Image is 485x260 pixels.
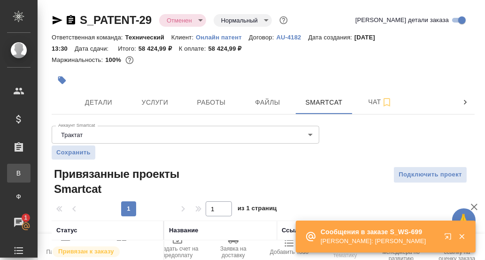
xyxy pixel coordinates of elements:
p: Итого: [118,45,138,52]
p: [PERSON_NAME]: [PERSON_NAME] [321,237,438,246]
div: Отменен [214,14,272,27]
span: Файлы [245,97,290,108]
span: Услуги [132,97,177,108]
span: Ф [12,192,26,201]
a: В [7,164,31,183]
span: Заявка на доставку [211,245,255,259]
div: Трактат [52,126,319,144]
p: К оплате: [179,45,208,52]
p: Технический [125,34,171,41]
span: 1 [18,213,33,222]
span: Подключить проект [399,169,462,180]
button: Открыть в новой вкладке [439,227,461,250]
button: Создать счет на предоплату [149,234,205,260]
p: Договор: [249,34,277,41]
button: 🙏 [452,208,476,232]
span: [PERSON_NAME] детали заказа [355,15,449,25]
span: Чат [358,96,403,108]
p: AU-4182 [277,34,308,41]
p: Онлайн патент [196,34,249,41]
button: Папка на Drive [38,234,93,260]
a: Ф [7,187,31,206]
p: Маржинальность: [52,56,105,63]
a: S_PATENT-29 [80,14,152,26]
span: Работы [189,97,234,108]
span: Детали [76,97,121,108]
span: 🙏 [456,210,472,230]
button: Доп статусы указывают на важность/срочность заказа [277,14,290,26]
span: Сохранить [56,148,91,157]
div: Отменен [159,14,206,27]
button: Скопировать ссылку [65,15,77,26]
button: Сохранить [52,145,95,160]
div: Ссылка на Smartcat [282,226,343,235]
p: Дата создания: [308,34,354,41]
button: Заявка на доставку [205,234,261,260]
button: Добавить Todo [262,234,317,260]
button: Отменен [164,16,195,24]
div: Статус [56,226,77,235]
span: из 1 страниц [238,203,277,216]
span: В [12,168,26,178]
button: Подключить проект [393,167,467,183]
button: Нормальный [218,16,261,24]
span: Папка на Drive [46,249,85,255]
button: 0.00 RUB; [123,54,136,66]
p: 100% [105,56,123,63]
button: Закрыть [452,232,471,241]
p: Ответственная команда: [52,34,125,41]
span: Добавить Todo [270,249,308,255]
p: Привязан к заказу [58,247,114,256]
a: Онлайн патент [196,33,249,41]
span: Привязанные проекты Smartcat [52,167,192,197]
a: AU-4182 [277,33,308,41]
p: 58 424,99 ₽ [139,45,179,52]
p: Сообщения в заказе S_WS-699 [321,227,438,237]
a: 1 [2,211,35,234]
p: 58 424,99 ₽ [208,45,249,52]
span: Smartcat [301,97,346,108]
button: Добавить тэг [52,70,72,91]
svg: Подписаться [381,97,393,108]
button: Трактат [58,131,85,139]
div: Название [169,226,198,235]
button: Скопировать ссылку для ЯМессенджера [52,15,63,26]
p: Дата сдачи: [75,45,111,52]
span: Создать счет на предоплату [155,245,200,259]
p: Клиент: [171,34,196,41]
